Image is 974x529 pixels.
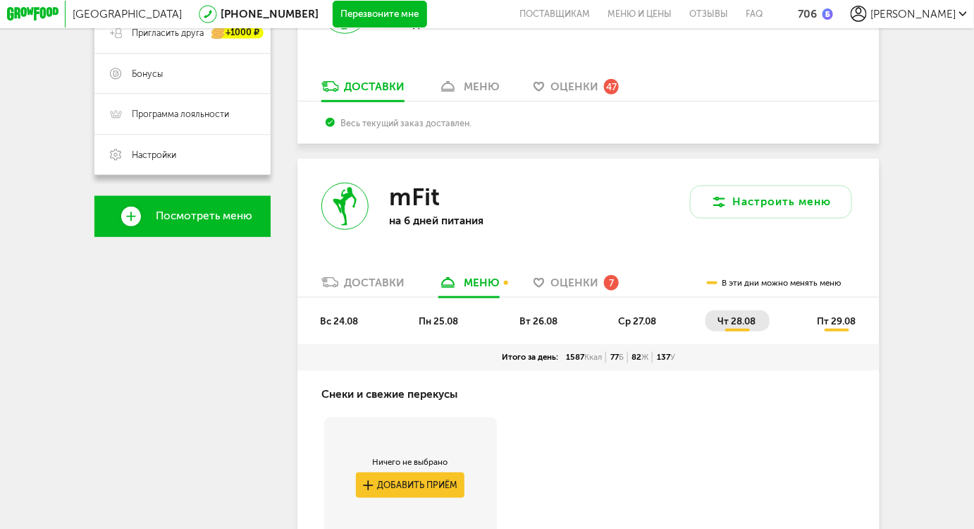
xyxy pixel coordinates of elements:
[822,8,833,19] img: bonus_b.cdccf46.png
[132,108,229,120] span: Программа лояльности
[156,210,252,222] span: Посмотреть меню
[94,13,271,54] a: Пригласить друга +1000 ₽
[344,276,405,289] div: Доставки
[132,27,204,39] span: Пригласить друга
[94,54,271,95] a: Бонусы
[320,315,358,327] span: вс 24.08
[619,352,624,362] span: Б
[690,186,852,218] button: Настроить меню
[344,80,405,93] div: Доставки
[314,275,412,297] a: Доставки
[326,118,851,128] div: Весь текущий заказ доставлен.
[550,80,598,93] span: Оценки
[526,79,625,101] a: Оценки 47
[519,315,557,327] span: вт 26.08
[584,352,602,362] span: Ккал
[212,28,264,39] div: +1000 ₽
[356,457,464,468] div: Ничего не выбрано
[389,183,440,212] h3: mFit
[419,315,459,327] span: пн 25.08
[870,8,956,20] span: [PERSON_NAME]
[798,8,817,20] div: 706
[619,315,657,327] span: ср 27.08
[221,8,319,20] a: [PHONE_NUMBER]
[464,80,500,93] div: меню
[562,352,607,363] div: 1587
[606,352,628,363] div: 77
[314,79,412,101] a: Доставки
[333,1,427,28] button: Перезвоните мне
[321,382,457,408] h4: Снеки и свежие перекусы
[94,135,271,176] a: Настройки
[817,315,856,327] span: пт 29.08
[389,214,565,227] p: на 6 дней питания
[653,352,679,363] div: 137
[670,352,675,362] span: У
[94,94,271,135] a: Программа лояльности
[432,79,507,101] a: меню
[73,8,182,20] span: [GEOGRAPHIC_DATA]
[717,315,756,327] span: чт 28.08
[498,352,562,363] div: Итого за день:
[641,352,648,362] span: Ж
[432,275,507,297] a: меню
[132,149,176,161] span: Настройки
[132,68,163,80] span: Бонусы
[628,352,653,363] div: 82
[550,276,598,289] span: Оценки
[707,269,842,297] div: В эти дни можно менять меню
[356,473,464,498] button: Добавить приём
[464,276,500,289] div: меню
[604,275,619,290] div: 7
[604,79,619,94] div: 47
[94,196,271,237] a: Посмотреть меню
[526,275,625,297] a: Оценки 7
